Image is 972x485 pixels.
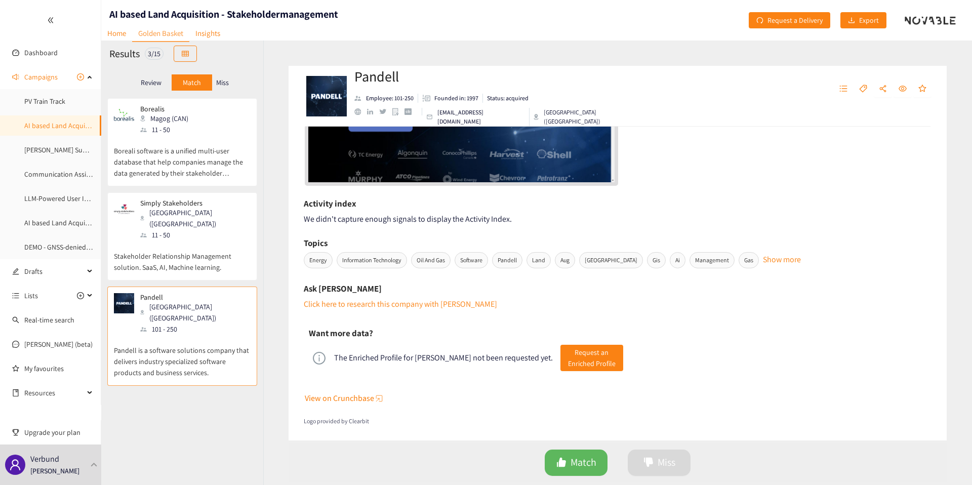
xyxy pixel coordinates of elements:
span: tag [859,85,867,94]
p: Miss [216,78,229,87]
span: Campaigns [24,67,58,87]
span: Gas [739,252,759,268]
img: Snapshot of the company's website [114,199,134,219]
span: [GEOGRAPHIC_DATA] [579,252,643,268]
a: Communication Assistant [24,170,102,179]
p: Simply Stakeholders [140,199,244,207]
p: Status: acquired [487,94,529,103]
span: Lists [24,286,38,306]
span: table [182,50,189,58]
span: Oil And Gas [411,252,451,268]
p: Stakeholder Relationship Management solution. SaaS, AI, Machine learning. [114,240,251,273]
span: sound [12,73,19,80]
a: LLM-Powered User Interaction Layer [24,194,133,203]
p: Review [141,78,161,87]
h1: AI based Land Acquisition - Stakeholdermanagement [109,7,338,21]
p: Pandell is a software solutions company that delivers industry specialized software products and ... [114,335,251,378]
a: Golden Basket [132,25,189,42]
h6: Topics [304,235,328,251]
button: unordered-list [834,81,853,97]
button: View on Crunchbase [305,390,932,407]
div: [GEOGRAPHIC_DATA] ([GEOGRAPHIC_DATA]) [140,207,250,229]
span: star [918,85,926,94]
button: table [174,46,197,62]
a: google maps [392,108,405,115]
iframe: Chat Widget [802,376,972,485]
span: Management [690,252,735,268]
div: [GEOGRAPHIC_DATA] ([GEOGRAPHIC_DATA]) [140,301,250,324]
li: Founded in year [418,94,483,103]
p: [EMAIL_ADDRESS][DOMAIN_NAME] [437,108,525,126]
div: 101 - 250 [140,324,250,335]
span: share-alt [879,85,887,94]
button: star [913,81,931,97]
div: We didn't capture enough signals to display the Activity Index. [304,213,931,225]
div: Widget de chat [802,376,972,485]
a: Logo provided by Clearbit [304,417,931,426]
a: [PERSON_NAME] Support [24,145,100,154]
span: trophy [12,429,19,436]
a: My favourites [24,358,93,379]
button: downloadExport [840,12,886,28]
a: linkedin [367,109,379,115]
span: edit [12,268,19,275]
div: Magog (CAN) [140,113,194,124]
span: Land [526,252,551,268]
h6: Want more data? [309,326,373,341]
button: likeMatch [545,450,607,476]
h6: Ask [PERSON_NAME] [304,281,382,296]
a: DEMO - GNSS-denied flight [24,242,103,252]
p: Boreali software is a unified multi-user database that help companies manage the data generated b... [114,135,251,179]
span: Energy [304,252,333,268]
span: Information Technology [337,252,407,268]
span: dislike [643,457,654,469]
p: Employee: 101-250 [366,94,414,103]
span: Gis [647,252,666,268]
span: Request an Enriched Profile [568,347,616,369]
a: AI based Land Acquisition [24,218,102,227]
p: Match [183,78,201,87]
a: twitter [379,109,392,114]
a: Dashboard [24,48,58,57]
a: Click here to research this company with [PERSON_NAME] [304,299,497,309]
span: info-circle [313,352,326,365]
span: Drafts [24,261,84,281]
img: Snapshot of the company's website [114,105,134,125]
span: user [9,459,21,471]
img: Company Logo [306,76,347,116]
a: Insights [189,25,226,41]
li: Employees [354,94,418,103]
div: [GEOGRAPHIC_DATA] ([GEOGRAPHIC_DATA]) [534,108,652,126]
p: Verbund [30,453,59,465]
span: Ai [670,252,685,268]
span: unordered-list [839,85,847,94]
a: crunchbase [404,108,417,115]
p: Founded in: 1997 [434,94,478,103]
h2: Pandell [354,66,652,87]
span: Upgrade your plan [24,422,93,442]
span: View on Crunchbase [305,392,374,405]
button: redoRequest a Delivery [749,12,830,28]
li: Status [483,94,529,103]
span: Match [571,455,596,470]
button: eye [894,81,912,97]
a: website [354,108,367,115]
span: Miss [658,455,675,470]
span: plus-circle [77,73,84,80]
img: Snapshot of the company's website [114,293,134,313]
p: [PERSON_NAME] [30,465,79,476]
a: Home [101,25,132,41]
button: share-alt [874,81,892,97]
span: Aug [555,252,575,268]
div: 3 / 15 [145,48,164,60]
h6: Activity index [304,196,356,211]
span: like [556,457,566,469]
span: book [12,389,19,396]
button: Request anEnriched Profile [560,345,623,371]
a: AI based Land Acquisition - Stakeholdermanagement [24,121,184,130]
div: The Enriched Profile for [PERSON_NAME] not been requested yet. [334,353,553,363]
span: eye [899,85,907,94]
p: Borealis [140,105,188,113]
a: [PERSON_NAME] (beta) [24,340,93,349]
